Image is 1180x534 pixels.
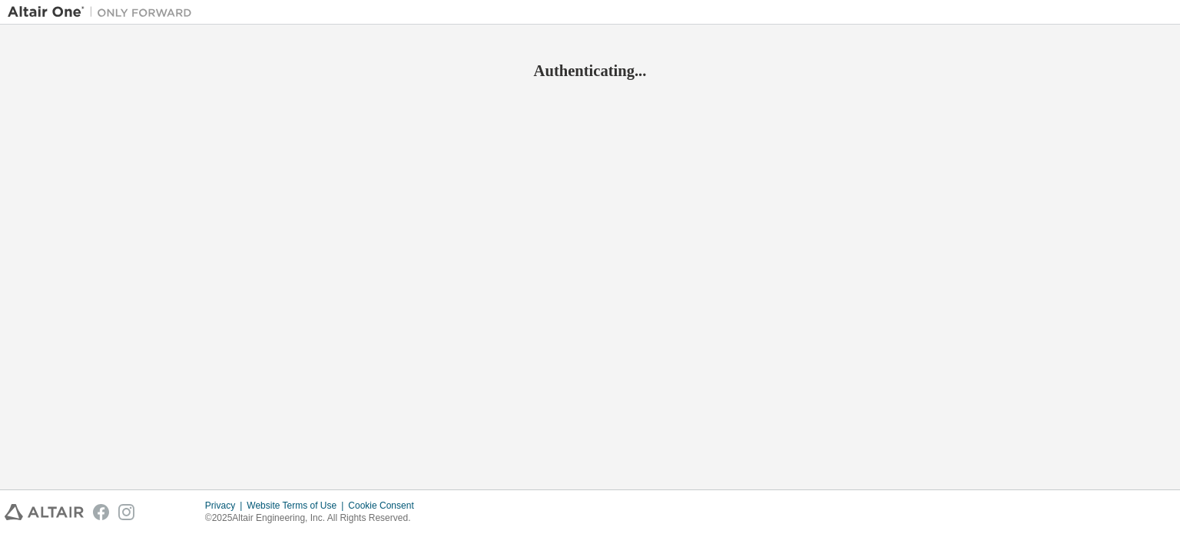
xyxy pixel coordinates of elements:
img: Altair One [8,5,200,20]
img: instagram.svg [118,504,134,520]
div: Privacy [205,499,247,512]
p: © 2025 Altair Engineering, Inc. All Rights Reserved. [205,512,423,525]
h2: Authenticating... [8,61,1172,81]
img: facebook.svg [93,504,109,520]
div: Website Terms of Use [247,499,348,512]
img: altair_logo.svg [5,504,84,520]
div: Cookie Consent [348,499,423,512]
